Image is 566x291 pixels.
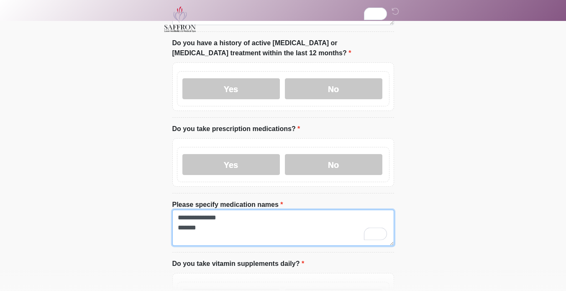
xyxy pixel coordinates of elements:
label: Do you have a history of active [MEDICAL_DATA] or [MEDICAL_DATA] treatment within the last 12 mon... [172,38,394,58]
label: Do you take vitamin supplements daily? [172,259,305,269]
label: No [285,154,382,175]
label: No [285,78,382,99]
img: Saffron Laser Aesthetics and Medical Spa Logo [164,6,197,32]
label: Please specify medication names [172,200,283,210]
textarea: To enrich screen reader interactions, please activate Accessibility in Grammarly extension settings [172,210,394,246]
label: Do you take prescription medications? [172,124,300,134]
label: Yes [182,154,280,175]
label: Yes [182,78,280,99]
